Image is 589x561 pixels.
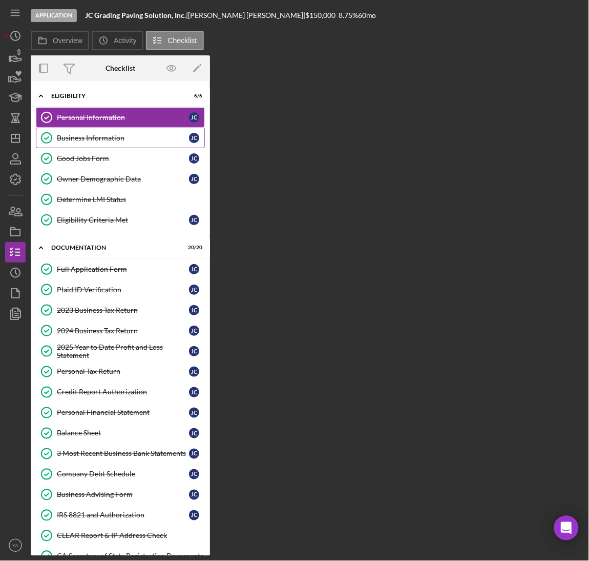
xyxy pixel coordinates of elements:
div: J C [189,153,199,164]
div: Eligibility Criteria Met [57,216,189,224]
div: Balance Sheet [57,429,189,437]
a: Full Application FormJC [36,259,205,279]
div: Credit Report Authorization [57,388,189,396]
button: Overview [31,31,89,50]
b: JC Grading Paving Solution, Inc. [85,11,186,19]
a: Determine LMI Status [36,189,205,210]
div: Personal Information [57,113,189,122]
a: 2025 Year to Date Profit and Loss StatementJC [36,341,205,362]
div: CA Secretary of State Registration Documents [57,552,204,560]
span: $150,000 [305,11,335,19]
div: 20 / 20 [184,245,202,251]
div: [PERSON_NAME] [PERSON_NAME] | [188,11,305,19]
div: Personal Financial Statement [57,409,189,417]
a: 2023 Business Tax ReturnJC [36,300,205,320]
button: Activity [92,31,143,50]
label: Overview [53,36,82,45]
div: Plaid ID Verification [57,286,189,294]
div: 6 / 6 [184,93,202,99]
div: J C [189,449,199,459]
div: J C [189,264,199,274]
a: Personal Tax ReturnJC [36,362,205,382]
div: J C [189,215,199,225]
div: 3 Most Recent Business Bank Statements [57,450,189,458]
button: YA [5,535,26,556]
a: Business Advising FormJC [36,485,205,505]
div: J C [189,174,199,184]
div: Eligibility [51,93,177,99]
div: Checklist [106,64,135,72]
div: J C [189,469,199,479]
a: Good Jobs FormJC [36,148,205,169]
div: J C [189,133,199,143]
a: 3 Most Recent Business Bank StatementsJC [36,444,205,464]
div: Business Advising Form [57,491,189,499]
div: J C [189,112,199,123]
div: J C [189,408,199,418]
div: Full Application Form [57,265,189,273]
a: Plaid ID VerificationJC [36,279,205,300]
div: Documentation [51,245,177,251]
a: Company Debt ScheduleJC [36,464,205,485]
div: Good Jobs Form [57,154,189,163]
div: Company Debt Schedule [57,470,189,478]
a: Eligibility Criteria MetJC [36,210,205,230]
div: J C [189,346,199,356]
div: 2024 Business Tax Return [57,327,189,335]
a: Personal InformationJC [36,107,205,128]
a: Credit Report AuthorizationJC [36,382,205,403]
div: 60 mo [358,11,376,19]
div: Application [31,9,77,22]
a: Business InformationJC [36,128,205,148]
div: IRS 8821 and Authorization [57,511,189,519]
div: J C [189,326,199,336]
label: Activity [114,36,136,45]
label: Checklist [168,36,197,45]
div: Owner Demographic Data [57,175,189,183]
div: J C [189,305,199,315]
div: 2025 Year to Date Profit and Loss Statement [57,343,189,359]
a: Owner Demographic DataJC [36,169,205,189]
div: CLEAR Report & IP Address Check [57,532,204,540]
div: | [85,11,188,19]
div: Determine LMI Status [57,195,204,204]
a: Personal Financial StatementJC [36,403,205,423]
div: J C [189,367,199,377]
div: J C [189,510,199,520]
div: 2023 Business Tax Return [57,306,189,314]
text: YA [12,543,19,549]
a: Balance SheetJC [36,423,205,444]
div: 8.75 % [339,11,358,19]
div: J C [189,387,199,397]
a: IRS 8821 and AuthorizationJC [36,505,205,526]
button: Checklist [146,31,204,50]
div: J C [189,428,199,438]
div: J C [189,490,199,500]
a: 2024 Business Tax ReturnJC [36,320,205,341]
div: Open Intercom Messenger [554,516,579,540]
div: J C [189,285,199,295]
div: Business Information [57,134,189,142]
a: CLEAR Report & IP Address Check [36,526,205,546]
div: Personal Tax Return [57,368,189,376]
